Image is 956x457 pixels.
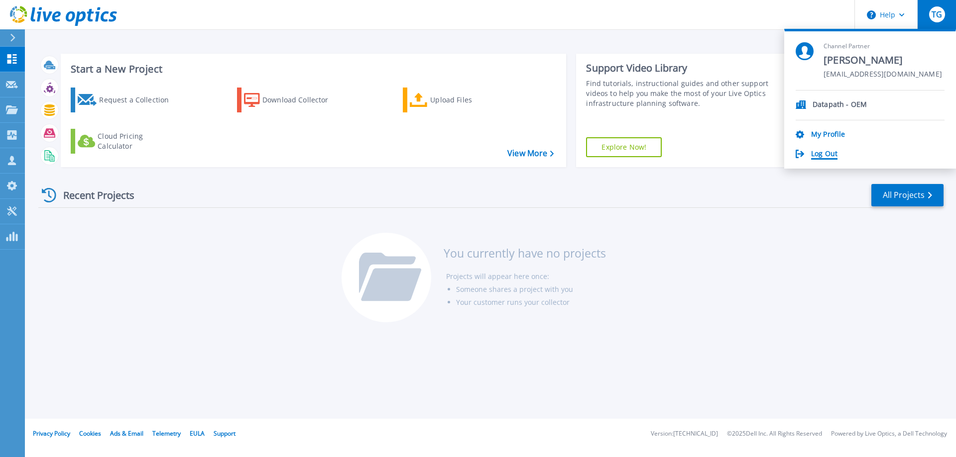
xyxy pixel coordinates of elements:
[824,70,942,80] span: [EMAIL_ADDRESS][DOMAIN_NAME]
[811,130,845,140] a: My Profile
[403,88,514,112] a: Upload Files
[446,270,606,283] li: Projects will appear here once:
[586,62,773,75] div: Support Video Library
[237,88,348,112] a: Download Collector
[262,90,342,110] div: Download Collector
[507,149,554,158] a: View More
[811,150,837,159] a: Log Out
[444,248,606,259] h3: You currently have no projects
[456,283,606,296] li: Someone shares a project with you
[932,10,942,18] span: TG
[214,429,236,438] a: Support
[71,64,554,75] h3: Start a New Project
[430,90,510,110] div: Upload Files
[824,42,942,51] span: Channel Partner
[38,183,148,207] div: Recent Projects
[98,131,177,151] div: Cloud Pricing Calculator
[152,429,181,438] a: Telemetry
[586,79,773,108] div: Find tutorials, instructional guides and other support videos to help you make the most of your L...
[110,429,143,438] a: Ads & Email
[871,184,944,206] a: All Projects
[79,429,101,438] a: Cookies
[824,54,942,67] span: [PERSON_NAME]
[651,431,718,437] li: Version: [TECHNICAL_ID]
[33,429,70,438] a: Privacy Policy
[99,90,179,110] div: Request a Collection
[71,129,182,154] a: Cloud Pricing Calculator
[831,431,947,437] li: Powered by Live Optics, a Dell Technology
[456,296,606,309] li: Your customer runs your collector
[813,100,867,110] p: Datapath - OEM
[586,137,662,157] a: Explore Now!
[727,431,822,437] li: © 2025 Dell Inc. All Rights Reserved
[71,88,182,112] a: Request a Collection
[190,429,205,438] a: EULA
